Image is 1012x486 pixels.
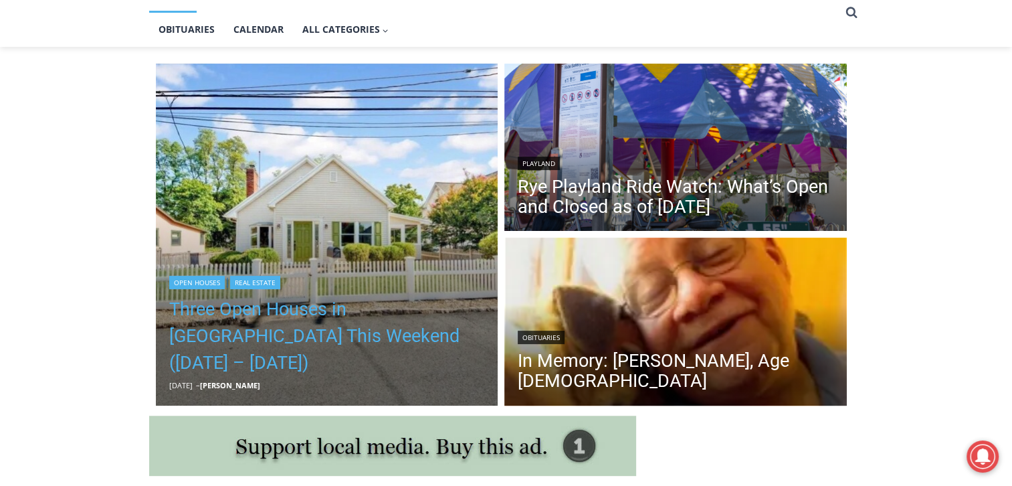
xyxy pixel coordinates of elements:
[504,238,847,409] img: Obituary - Patrick Albert Auriemma
[293,13,399,46] button: Child menu of All Categories
[138,84,197,160] div: Located at [STREET_ADDRESS][PERSON_NAME]
[156,64,498,406] img: 32 Ridgeland Terrace, Rye
[397,4,483,61] a: Book [PERSON_NAME]'s Good Humor for Your Event
[4,138,131,189] span: Open Tues. - Sun. [PHONE_NUMBER]
[322,130,648,167] a: Intern @ [DOMAIN_NAME]
[200,380,260,390] a: [PERSON_NAME]
[149,416,636,476] img: support local media, buy this ad
[518,157,560,170] a: Playland
[149,13,224,46] a: Obituaries
[338,1,632,130] div: "I learned about the history of a place I’d honestly never considered even as a resident of [GEOG...
[504,64,847,235] img: (PHOTO: The Motorcycle Jump ride in the Kiddyland section of Rye Playland. File photo 2024. Credi...
[504,238,847,409] a: Read More In Memory: Patrick A. Auriemma Jr., Age 70
[169,380,193,390] time: [DATE]
[169,276,225,289] a: Open Houses
[224,13,293,46] a: Calendar
[518,351,833,391] a: In Memory: [PERSON_NAME], Age [DEMOGRAPHIC_DATA]
[518,331,565,344] a: Obituaries
[407,14,466,52] h4: Book [PERSON_NAME]'s Good Humor for Your Event
[169,296,485,376] a: Three Open Houses in [GEOGRAPHIC_DATA] This Weekend ([DATE] – [DATE])
[504,64,847,235] a: Read More Rye Playland Ride Watch: What’s Open and Closed as of Thursday, August 14, 2025
[350,133,620,163] span: Intern @ [DOMAIN_NAME]
[230,276,280,289] a: Real Estate
[1,135,134,167] a: Open Tues. - Sun. [PHONE_NUMBER]
[518,177,833,217] a: Rye Playland Ride Watch: What’s Open and Closed as of [DATE]
[196,380,200,390] span: –
[839,1,864,25] button: View Search Form
[88,17,330,43] div: Available for Private Home, Business, Club or Other Events
[156,64,498,406] a: Read More Three Open Houses in Rye This Weekend (August 16 – 17)
[169,273,485,289] div: |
